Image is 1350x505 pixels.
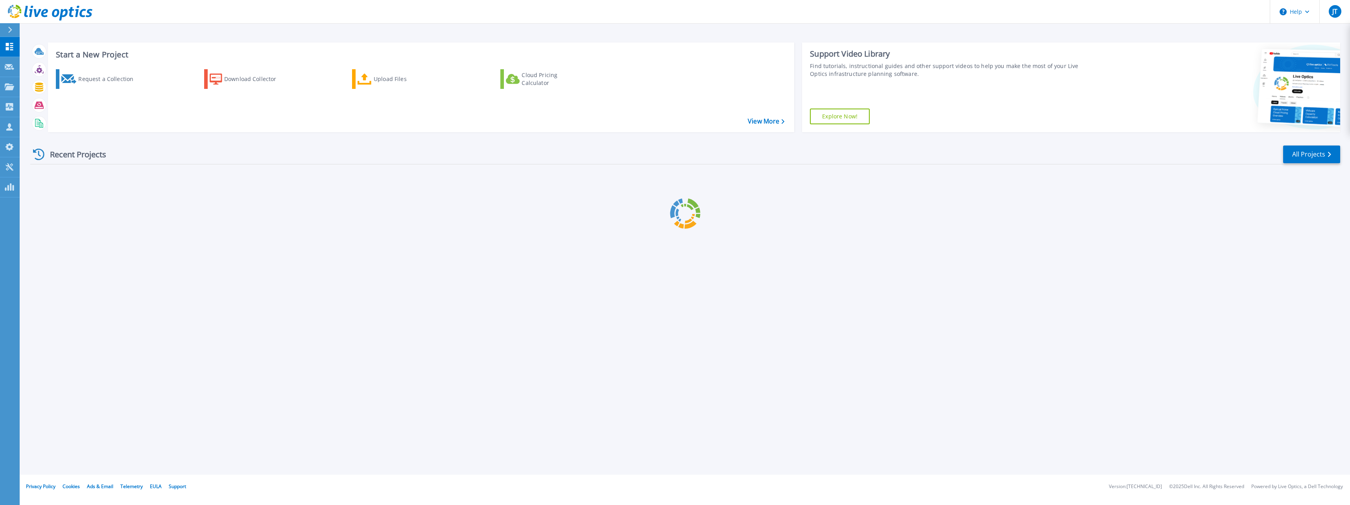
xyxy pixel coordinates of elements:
[204,69,292,89] a: Download Collector
[1283,146,1340,163] a: All Projects
[1332,8,1337,15] span: JT
[1251,484,1343,489] li: Powered by Live Optics, a Dell Technology
[810,49,1091,59] div: Support Video Library
[56,50,784,59] h3: Start a New Project
[748,118,784,125] a: View More
[169,483,186,490] a: Support
[63,483,80,490] a: Cookies
[810,109,870,124] a: Explore Now!
[224,71,287,87] div: Download Collector
[87,483,113,490] a: Ads & Email
[810,62,1091,78] div: Find tutorials, instructional guides and other support videos to help you make the most of your L...
[150,483,162,490] a: EULA
[1169,484,1244,489] li: © 2025 Dell Inc. All Rights Reserved
[374,71,437,87] div: Upload Files
[522,71,585,87] div: Cloud Pricing Calculator
[30,145,117,164] div: Recent Projects
[56,69,144,89] a: Request a Collection
[26,483,55,490] a: Privacy Policy
[500,69,588,89] a: Cloud Pricing Calculator
[1109,484,1162,489] li: Version: [TECHNICAL_ID]
[120,483,143,490] a: Telemetry
[78,71,141,87] div: Request a Collection
[352,69,440,89] a: Upload Files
